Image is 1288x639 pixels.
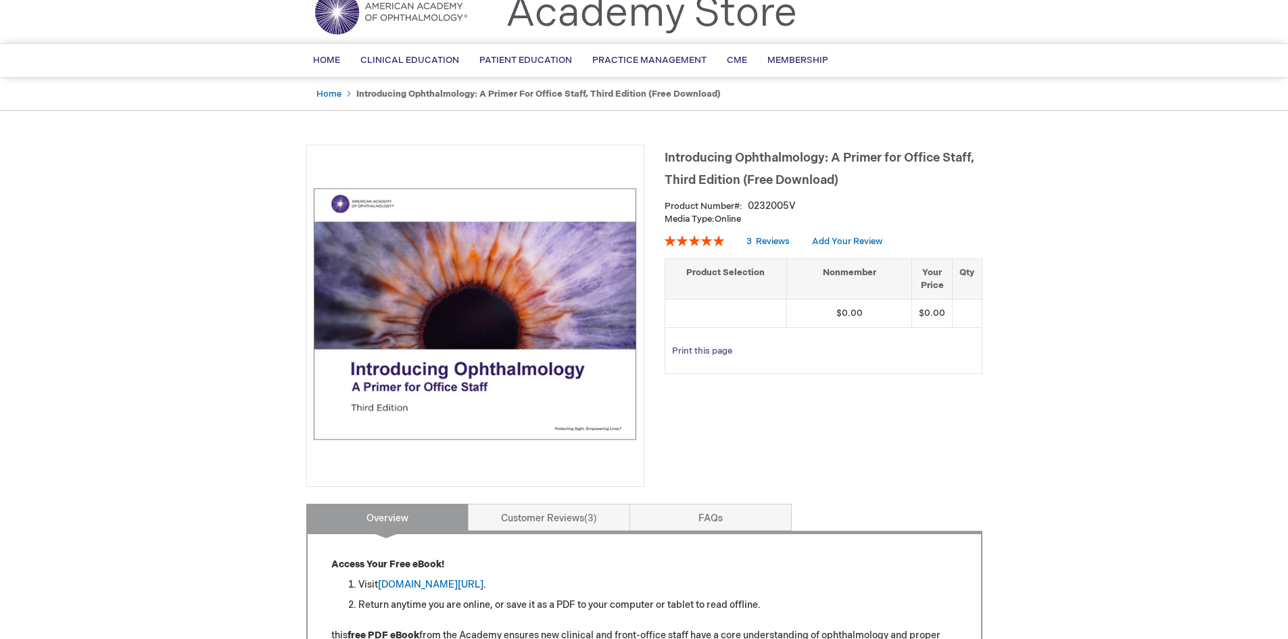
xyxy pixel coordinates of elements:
th: Product Selection [665,258,787,299]
span: Clinical Education [360,55,459,66]
a: Home [316,89,341,99]
a: FAQs [629,504,792,531]
strong: Access Your Free eBook! [331,559,444,570]
a: Overview [306,504,469,531]
a: [DOMAIN_NAME][URL] [378,579,483,590]
p: Online [665,213,982,226]
li: Visit . [358,578,957,592]
span: 3 [746,236,752,247]
a: Add Your Review [812,236,882,247]
a: Print this page [672,343,732,360]
li: Return anytime you are online, or save it as a PDF to your computer or tablet to read offline. [358,598,957,612]
th: Qty [953,258,982,299]
img: Introducing Ophthalmology: A Primer for Office Staff, Third Edition (Free Download) [314,152,637,475]
th: Your Price [912,258,953,299]
a: Customer Reviews3 [468,504,630,531]
span: 3 [584,513,597,524]
strong: Product Number [665,201,742,212]
span: Home [313,55,340,66]
span: CME [727,55,747,66]
th: Nonmember [786,258,912,299]
a: 3 Reviews [746,236,792,247]
td: $0.00 [786,300,912,328]
strong: Media Type: [665,214,715,224]
td: $0.00 [912,300,953,328]
div: 100% [665,235,724,246]
span: Reviews [756,236,790,247]
span: Introducing Ophthalmology: A Primer for Office Staff, Third Edition (Free Download) [665,151,974,187]
span: Membership [767,55,828,66]
div: 0232005V [748,199,795,213]
span: Practice Management [592,55,707,66]
strong: Introducing Ophthalmology: A Primer for Office Staff, Third Edition (Free Download) [356,89,721,99]
span: Patient Education [479,55,572,66]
